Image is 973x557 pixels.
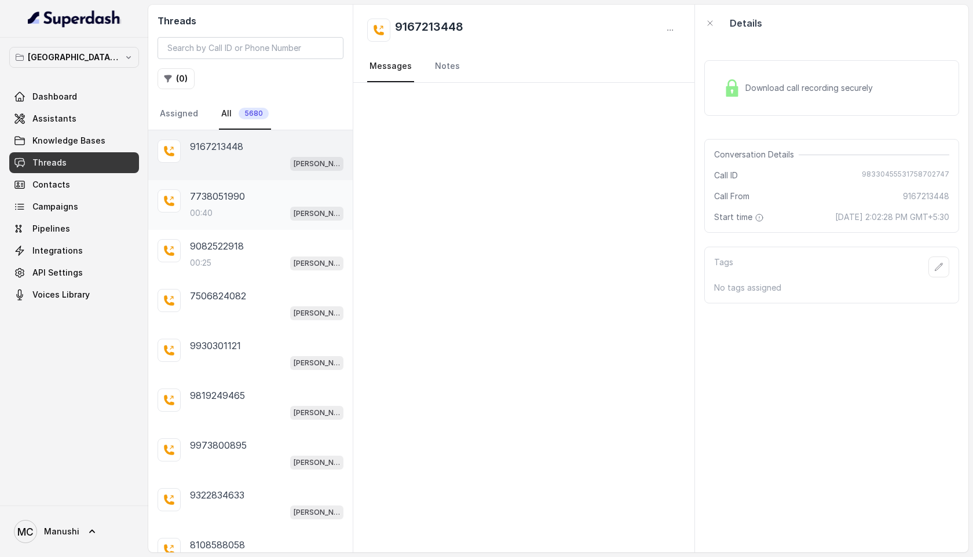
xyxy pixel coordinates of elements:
[190,339,241,353] p: 9930301121
[190,207,213,219] p: 00:40
[714,282,949,294] p: No tags assigned
[190,438,247,452] p: 9973800895
[239,108,269,119] span: 5680
[219,98,271,130] a: All5680
[158,98,343,130] nav: Tabs
[9,515,139,548] a: Manushi
[433,51,462,82] a: Notes
[158,37,343,59] input: Search by Call ID or Phone Number
[395,19,463,42] h2: 9167213448
[190,140,243,153] p: 9167213448
[9,86,139,107] a: Dashboard
[294,407,340,419] p: [PERSON_NAME] Mumbai Conviction HR Outbound Assistant
[28,50,120,64] p: [GEOGRAPHIC_DATA] - [GEOGRAPHIC_DATA] - [GEOGRAPHIC_DATA]
[190,189,245,203] p: 7738051990
[9,284,139,305] a: Voices Library
[294,258,340,269] p: [PERSON_NAME] Mumbai Conviction HR Outbound Assistant
[9,130,139,151] a: Knowledge Bases
[44,526,79,537] span: Manushi
[32,245,83,256] span: Integrations
[714,190,749,202] span: Call From
[190,289,246,303] p: 7506824082
[190,239,244,253] p: 9082522918
[714,211,766,223] span: Start time
[714,256,733,277] p: Tags
[903,190,949,202] span: 9167213448
[9,262,139,283] a: API Settings
[32,289,90,301] span: Voices Library
[294,507,340,518] p: [PERSON_NAME] Mumbai Conviction HR Outbound Assistant
[158,68,195,89] button: (0)
[32,201,78,212] span: Campaigns
[32,135,105,146] span: Knowledge Bases
[835,211,949,223] span: [DATE] 2:02:28 PM GMT+5:30
[714,149,799,160] span: Conversation Details
[17,526,34,538] text: MC
[9,174,139,195] a: Contacts
[9,218,139,239] a: Pipelines
[294,158,340,170] p: [PERSON_NAME] Mumbai Conviction HR Outbound Assistant
[32,267,83,278] span: API Settings
[9,152,139,173] a: Threads
[294,208,340,219] p: [PERSON_NAME] Mumbai Conviction HR Outbound Assistant
[714,170,738,181] span: Call ID
[367,51,681,82] nav: Tabs
[190,538,245,552] p: 8108588058
[32,113,76,124] span: Assistants
[745,82,877,94] span: Download call recording securely
[28,9,121,28] img: light.svg
[9,47,139,68] button: [GEOGRAPHIC_DATA] - [GEOGRAPHIC_DATA] - [GEOGRAPHIC_DATA]
[294,357,340,369] p: [PERSON_NAME] Mumbai Conviction HR Outbound Assistant
[730,16,762,30] p: Details
[723,79,741,97] img: Lock Icon
[9,108,139,129] a: Assistants
[190,389,245,402] p: 9819249465
[294,307,340,319] p: [PERSON_NAME] Mumbai Conviction HR Outbound Assistant
[9,196,139,217] a: Campaigns
[190,488,244,502] p: 9322834633
[294,457,340,468] p: [PERSON_NAME] Mumbai Conviction HR Outbound Assistant
[158,98,200,130] a: Assigned
[32,157,67,168] span: Threads
[32,91,77,102] span: Dashboard
[9,240,139,261] a: Integrations
[158,14,343,28] h2: Threads
[367,51,414,82] a: Messages
[32,179,70,190] span: Contacts
[190,257,211,269] p: 00:25
[32,223,70,234] span: Pipelines
[862,170,949,181] span: 98330455531758702747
